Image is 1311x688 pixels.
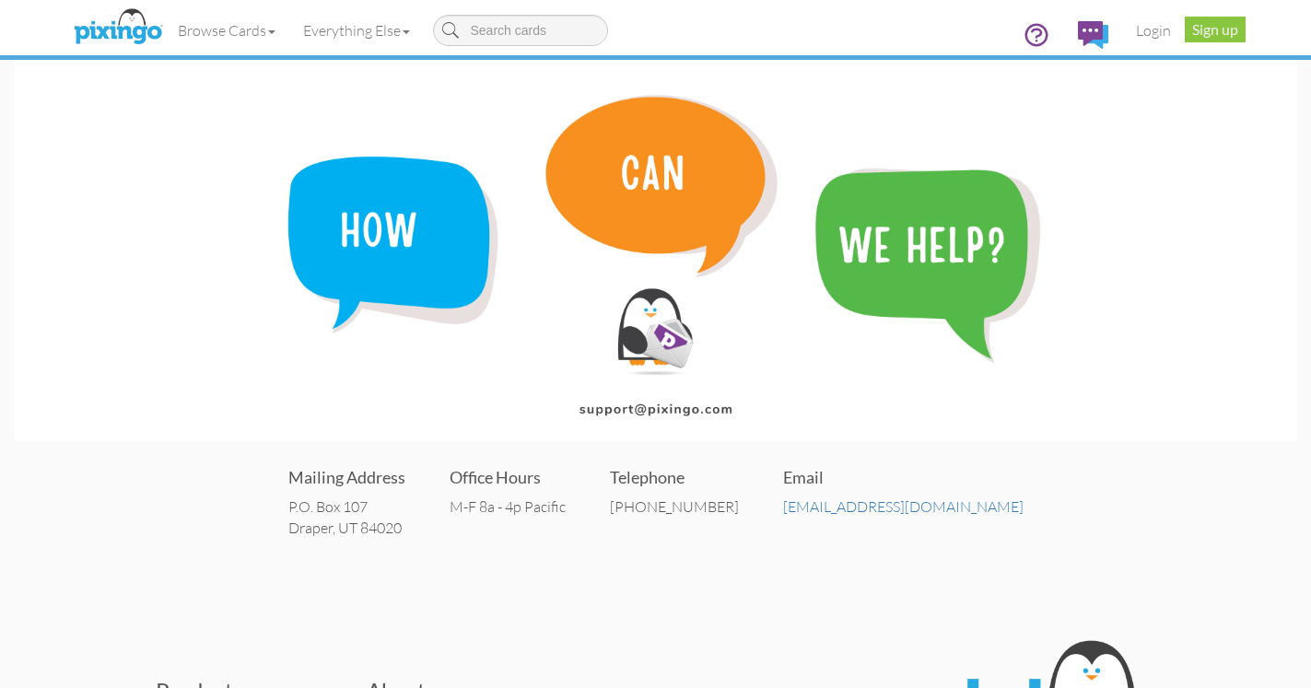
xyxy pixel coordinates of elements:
[433,15,608,46] input: Search cards
[450,469,566,487] h4: Office Hours
[783,497,1024,516] a: [EMAIL_ADDRESS][DOMAIN_NAME]
[289,7,424,53] a: Everything Else
[69,5,167,51] img: pixingo logo
[610,469,739,487] h4: Telephone
[783,469,1024,487] h4: Email
[14,60,1297,441] img: contact-banner.png
[450,496,566,518] div: M-F 8a - 4p Pacific
[164,7,289,53] a: Browse Cards
[610,496,739,518] div: [PHONE_NUMBER]
[288,469,405,487] h4: Mailing Address
[1122,7,1185,53] a: Login
[288,496,405,539] address: P.O. Box 107 Draper, UT 84020
[1078,21,1108,49] img: comments.svg
[1185,17,1246,42] a: Sign up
